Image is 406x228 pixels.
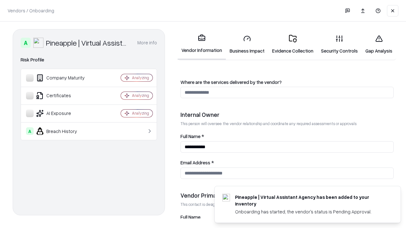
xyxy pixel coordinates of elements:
div: Analyzing [132,93,149,98]
div: Risk Profile [21,56,157,64]
p: This contact is designated to receive the assessment request from Shift [180,202,394,207]
p: This person will oversee the vendor relationship and coordinate any required assessments or appro... [180,121,394,126]
div: Internal Owner [180,111,394,118]
label: Where are the services delivered by the vendor? [180,80,394,85]
div: Analyzing [132,111,149,116]
div: Vendor Primary Contact [180,192,394,199]
div: Onboarding has started, the vendor's status is Pending Approval. [235,208,385,215]
label: Full Name * [180,134,394,139]
a: Vendor Information [178,29,226,60]
button: More info [137,37,157,48]
img: Pineapple | Virtual Assistant Agency [33,38,43,48]
div: AI Exposure [26,110,102,117]
label: Full Name [180,215,394,219]
div: A [26,127,34,135]
div: A [21,38,31,48]
div: Company Maturity [26,74,102,82]
a: Security Controls [317,30,362,59]
label: Email Address * [180,160,394,165]
div: Pineapple | Virtual Assistant Agency has been added to your inventory [235,194,385,207]
p: Vendors / Onboarding [8,7,54,14]
img: trypineapple.com [222,194,230,201]
a: Gap Analysis [362,30,396,59]
div: Breach History [26,127,102,135]
a: Evidence Collection [268,30,317,59]
div: Analyzing [132,75,149,80]
a: Business Impact [226,30,268,59]
div: Certificates [26,92,102,99]
div: Pineapple | Virtual Assistant Agency [46,38,130,48]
